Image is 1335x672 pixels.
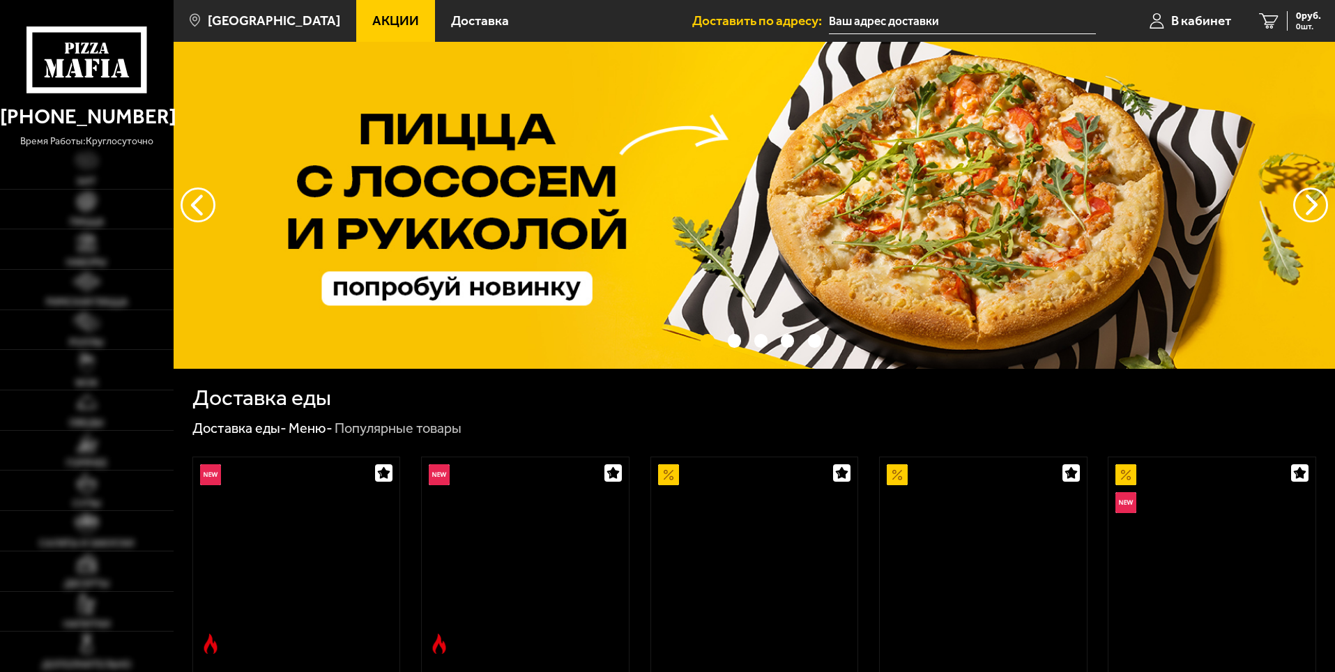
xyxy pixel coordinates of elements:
[39,538,134,548] span: Салаты и закуски
[192,387,331,409] h1: Доставка еды
[887,464,908,485] img: Акционный
[658,464,679,485] img: Акционный
[200,464,221,485] img: Новинка
[289,420,333,436] a: Меню-
[335,420,461,438] div: Популярные товары
[69,418,104,427] span: Обеды
[701,334,714,347] button: точки переключения
[429,634,450,655] img: Острое блюдо
[1115,464,1136,485] img: Акционный
[69,337,104,347] span: Роллы
[42,659,131,669] span: Дополнительно
[181,188,215,222] button: следующий
[208,14,340,27] span: [GEOGRAPHIC_DATA]
[200,634,221,655] img: Острое блюдо
[422,457,629,661] a: НовинкаОстрое блюдоРимская с мясным ассорти
[66,458,107,468] span: Горячее
[193,457,400,661] a: НовинкаОстрое блюдоРимская с креветками
[1171,14,1231,27] span: В кабинет
[1115,492,1136,513] img: Новинка
[1108,457,1315,661] a: АкционныйНовинкаВсё включено
[70,217,104,227] span: Пицца
[75,378,98,388] span: WOK
[64,579,109,588] span: Десерты
[808,334,821,347] button: точки переключения
[1296,22,1321,31] span: 0 шт.
[1293,188,1328,222] button: предыдущий
[451,14,509,27] span: Доставка
[1296,11,1321,21] span: 0 руб.
[754,334,768,347] button: точки переключения
[63,619,110,629] span: Напитки
[73,498,101,508] span: Супы
[692,14,829,27] span: Доставить по адресу:
[728,334,741,347] button: точки переключения
[66,257,107,267] span: Наборы
[372,14,419,27] span: Акции
[77,176,96,186] span: Хит
[781,334,794,347] button: точки переключения
[651,457,858,661] a: АкционныйАль-Шам 25 см (тонкое тесто)
[880,457,1087,661] a: АкционныйПепперони 25 см (толстое с сыром)
[429,464,450,485] img: Новинка
[46,297,128,307] span: Римская пицца
[192,420,287,436] a: Доставка еды-
[829,8,1096,34] input: Ваш адрес доставки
